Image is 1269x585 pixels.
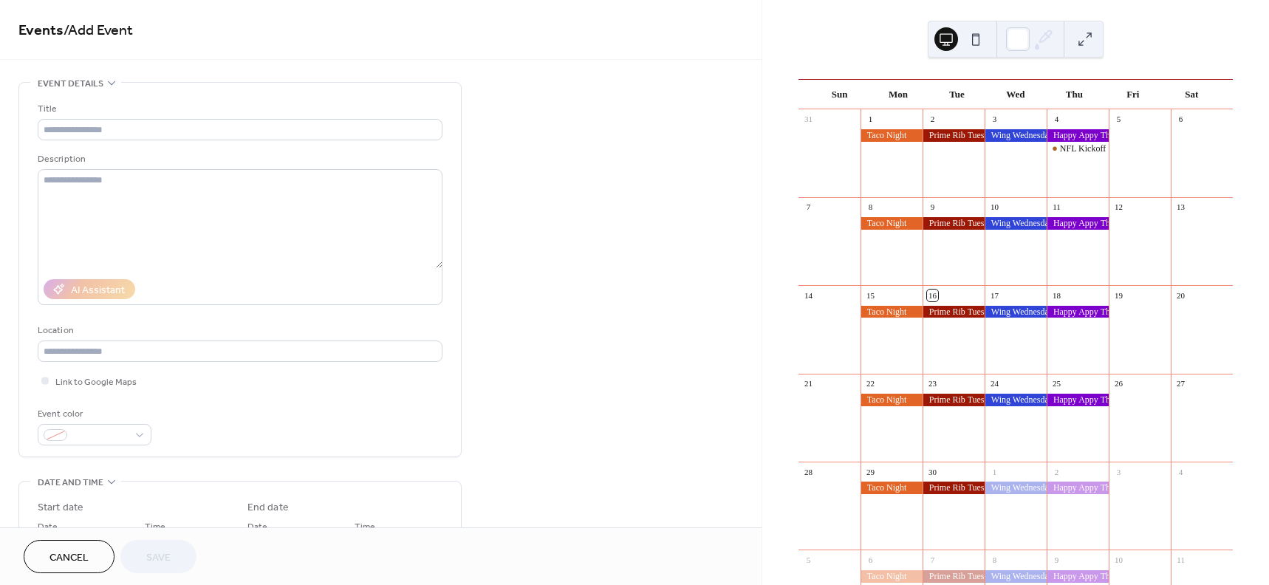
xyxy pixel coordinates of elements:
[355,519,375,535] span: Time
[985,482,1047,494] div: Wing Wednesday
[861,394,923,406] div: Taco Night
[927,554,938,565] div: 7
[1051,466,1062,477] div: 2
[145,519,165,535] span: Time
[861,306,923,318] div: Taco Night
[1175,202,1186,213] div: 13
[985,306,1047,318] div: Wing Wednesday
[861,217,923,230] div: Taco Night
[923,570,985,583] div: Prime Rib Tuesday
[1051,378,1062,389] div: 25
[865,554,876,565] div: 6
[38,323,439,338] div: Location
[803,466,814,477] div: 28
[38,475,103,490] span: Date and time
[1047,394,1109,406] div: Happy Appy Thursday
[923,306,985,318] div: Prime Rib Tuesday
[64,16,133,45] span: / Add Event
[923,217,985,230] div: Prime Rib Tuesday
[865,114,876,125] div: 1
[1113,202,1124,213] div: 12
[865,378,876,389] div: 22
[865,202,876,213] div: 8
[38,76,103,92] span: Event details
[1113,290,1124,301] div: 19
[1051,114,1062,125] div: 4
[1047,570,1109,583] div: Happy Appy Thursday
[1113,554,1124,565] div: 10
[989,378,1000,389] div: 24
[803,290,814,301] div: 14
[38,101,439,117] div: Title
[1175,290,1186,301] div: 20
[1175,466,1186,477] div: 4
[869,80,927,109] div: Mon
[1104,80,1162,109] div: Fri
[865,466,876,477] div: 29
[865,290,876,301] div: 15
[1175,114,1186,125] div: 6
[861,482,923,494] div: Taco Night
[927,290,938,301] div: 16
[1051,290,1062,301] div: 18
[861,570,923,583] div: Taco Night
[989,202,1000,213] div: 10
[985,394,1047,406] div: Wing Wednesday
[1047,217,1109,230] div: Happy Appy Thursday
[803,378,814,389] div: 21
[1113,378,1124,389] div: 26
[927,378,938,389] div: 23
[803,114,814,125] div: 31
[803,554,814,565] div: 5
[989,114,1000,125] div: 3
[1060,143,1106,155] div: NFL Kickoff
[989,554,1000,565] div: 8
[247,519,267,535] span: Date
[803,202,814,213] div: 7
[38,406,148,422] div: Event color
[985,129,1047,142] div: Wing Wednesday
[38,519,58,535] span: Date
[989,466,1000,477] div: 1
[1047,129,1109,142] div: Happy Appy Thursday
[985,217,1047,230] div: Wing Wednesday
[1175,378,1186,389] div: 27
[989,290,1000,301] div: 17
[810,80,869,109] div: Sun
[923,129,985,142] div: Prime Rib Tuesday
[1175,554,1186,565] div: 11
[1113,114,1124,125] div: 5
[38,151,439,167] div: Description
[927,466,938,477] div: 30
[18,16,64,45] a: Events
[1051,202,1062,213] div: 11
[928,80,986,109] div: Tue
[24,540,114,573] button: Cancel
[923,394,985,406] div: Prime Rib Tuesday
[923,482,985,494] div: Prime Rib Tuesday
[1045,80,1104,109] div: Thu
[1113,466,1124,477] div: 3
[49,550,89,566] span: Cancel
[1047,143,1109,155] div: NFL Kickoff
[1163,80,1221,109] div: Sat
[986,80,1044,109] div: Wed
[927,114,938,125] div: 2
[1047,482,1109,494] div: Happy Appy Thursday
[38,500,83,516] div: Start date
[247,500,289,516] div: End date
[55,374,137,390] span: Link to Google Maps
[861,129,923,142] div: Taco Night
[985,570,1047,583] div: Wing Wednesday
[927,202,938,213] div: 9
[1047,306,1109,318] div: Happy Appy Thursday
[1051,554,1062,565] div: 9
